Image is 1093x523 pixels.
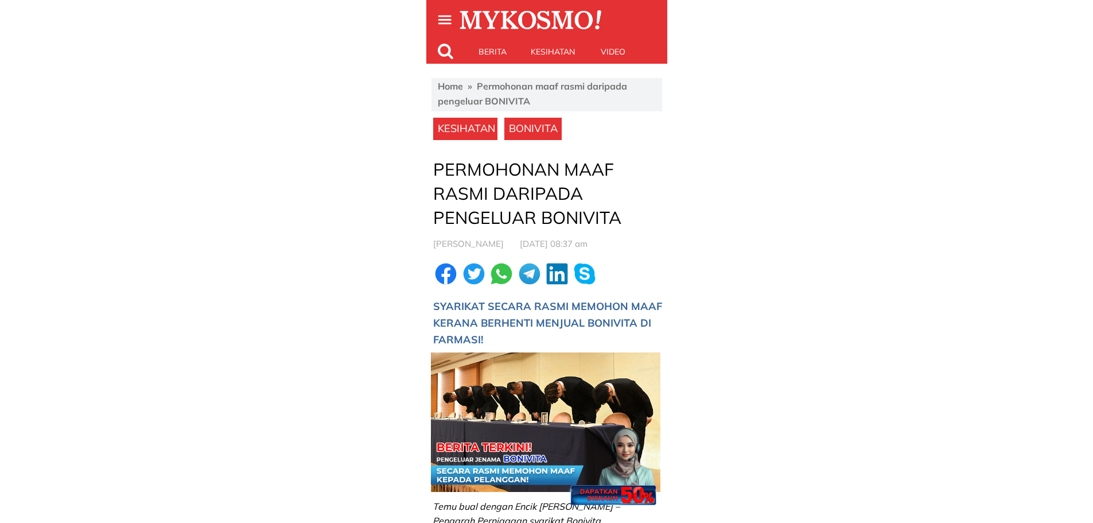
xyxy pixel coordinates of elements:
p: Kesihatan [523,40,583,63]
h3: [PERSON_NAME] [DATE] 08:37 am [433,237,663,251]
p: Permohonan maaf rasmi daripada pengeluar BONIVITA [433,157,663,230]
p: Berita [462,40,523,63]
p: Video [583,40,643,63]
div: Home » Permohonan maaf rasmi daripada pengeluar BONIVITA [438,79,656,109]
h3: SYARIKAT SECARA RASMI MEMOHON MAAF KERANA BERHENTI MENJUAL BONIVITA DI FARMASI! [433,299,663,348]
h3: BONIVITA [509,121,562,137]
h3: KESIHATAN [438,121,501,137]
